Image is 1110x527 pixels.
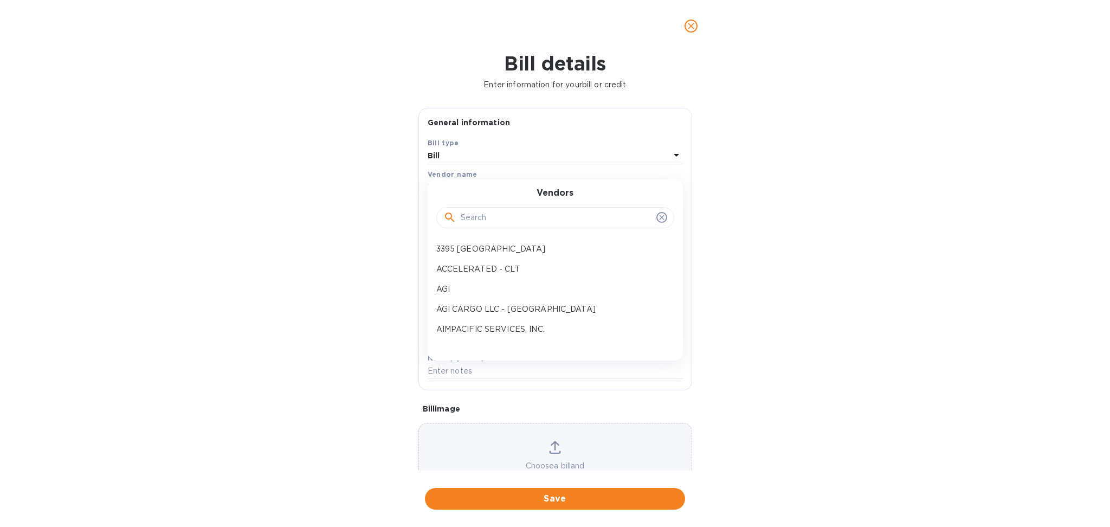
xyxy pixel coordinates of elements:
[428,151,440,160] b: Bill
[436,284,666,295] p: AGI
[428,182,504,193] p: Select vendor name
[419,460,692,483] p: Choose a bill and drag it here
[428,139,459,147] b: Bill type
[428,363,683,380] input: Enter notes
[537,188,573,198] h3: Vendors
[428,170,477,178] b: Vendor name
[425,488,685,510] button: Save
[461,210,652,226] input: Search
[428,355,485,362] label: Notes (optional)
[423,403,688,414] p: Bill image
[434,492,676,505] span: Save
[436,243,666,255] p: 3395 [GEOGRAPHIC_DATA]
[436,304,666,315] p: AGI CARGO LLC - [GEOGRAPHIC_DATA]
[436,324,666,335] p: AIMPACIFIC SERVICES, INC.
[436,263,666,275] p: ACCELERATED - CLT
[428,118,511,127] b: General information
[9,79,1101,91] p: Enter information for your bill or credit
[678,13,704,39] button: close
[9,52,1101,75] h1: Bill details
